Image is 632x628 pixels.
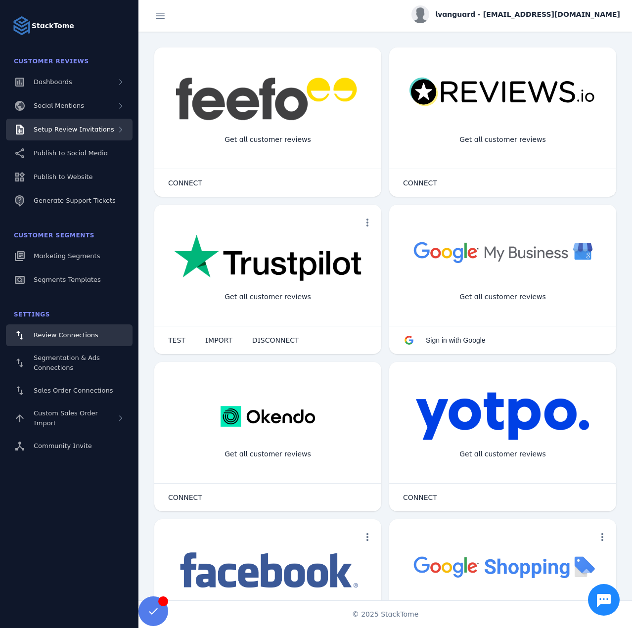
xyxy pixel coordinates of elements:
[34,387,113,394] span: Sales Order Connections
[168,337,185,344] span: TEST
[14,311,50,318] span: Settings
[393,330,496,350] button: Sign in with Google
[435,9,620,20] span: lvanguard - [EMAIL_ADDRESS][DOMAIN_NAME]
[34,354,100,371] span: Segmentation & Ads Connections
[6,380,133,402] a: Sales Order Connections
[393,488,447,507] button: CONNECT
[6,324,133,346] a: Review Connections
[252,337,299,344] span: DISCONNECT
[12,16,32,36] img: Logo image
[34,276,101,283] span: Segments Templates
[592,527,612,547] button: more
[14,58,89,65] span: Customer Reviews
[415,392,590,441] img: yotpo.png
[426,336,486,344] span: Sign in with Google
[217,441,319,467] div: Get all customer reviews
[34,78,72,86] span: Dashboards
[6,166,133,188] a: Publish to Website
[34,149,108,157] span: Publish to Social Media
[34,102,84,109] span: Social Mentions
[205,337,232,344] span: IMPORT
[6,435,133,457] a: Community Invite
[411,5,429,23] img: profile.jpg
[174,234,361,283] img: trustpilot.png
[217,284,319,310] div: Get all customer reviews
[451,127,554,153] div: Get all customer reviews
[158,330,195,350] button: TEST
[34,197,116,204] span: Generate Support Tickets
[403,494,437,501] span: CONNECT
[451,284,554,310] div: Get all customer reviews
[34,331,98,339] span: Review Connections
[409,77,596,107] img: reviewsio.svg
[168,494,202,501] span: CONNECT
[242,330,309,350] button: DISCONNECT
[34,126,114,133] span: Setup Review Invitations
[409,549,596,584] img: googleshopping.png
[34,409,98,427] span: Custom Sales Order Import
[174,77,361,121] img: feefo.png
[409,234,596,269] img: googlebusiness.png
[403,179,437,186] span: CONNECT
[393,173,447,193] button: CONNECT
[34,252,100,260] span: Marketing Segments
[168,179,202,186] span: CONNECT
[6,190,133,212] a: Generate Support Tickets
[34,173,92,180] span: Publish to Website
[411,5,620,23] button: lvanguard - [EMAIL_ADDRESS][DOMAIN_NAME]
[444,598,561,625] div: Import Products from Google
[352,609,419,620] span: © 2025 StackTome
[217,127,319,153] div: Get all customer reviews
[6,245,133,267] a: Marketing Segments
[221,392,315,441] img: okendo.webp
[358,527,377,547] button: more
[6,142,133,164] a: Publish to Social Media
[32,21,74,31] strong: StackTome
[174,549,361,593] img: facebook.png
[451,441,554,467] div: Get all customer reviews
[34,442,92,449] span: Community Invite
[6,348,133,378] a: Segmentation & Ads Connections
[158,173,212,193] button: CONNECT
[6,269,133,291] a: Segments Templates
[158,488,212,507] button: CONNECT
[195,330,242,350] button: IMPORT
[358,213,377,232] button: more
[14,232,94,239] span: Customer Segments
